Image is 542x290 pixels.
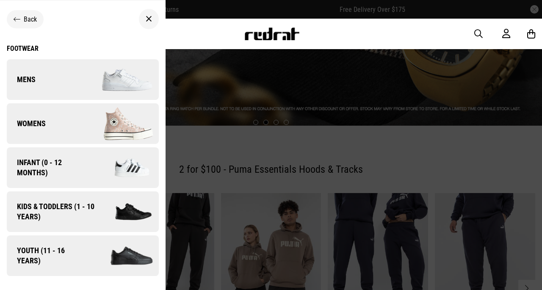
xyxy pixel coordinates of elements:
a: Footwear [7,44,159,52]
img: Redrat logo [244,28,300,40]
a: Womens Company [7,103,159,144]
span: Womens [7,119,46,129]
img: Company [88,148,159,187]
img: Company [86,236,159,276]
span: Mens [7,75,36,85]
img: Company [99,195,159,228]
button: Open LiveChat chat widget [7,3,32,29]
img: Company [83,58,158,101]
img: Company [83,102,158,145]
span: Back [24,15,37,23]
span: Kids & Toddlers (1 - 10 years) [7,202,99,222]
span: Infant (0 - 12 months) [7,157,88,178]
span: Youth (11 - 16 years) [7,246,86,266]
a: Infant (0 - 12 months) Company [7,147,159,188]
a: Kids & Toddlers (1 - 10 years) Company [7,191,159,232]
a: Youth (11 - 16 years) Company [7,235,159,276]
a: Mens Company [7,59,159,100]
